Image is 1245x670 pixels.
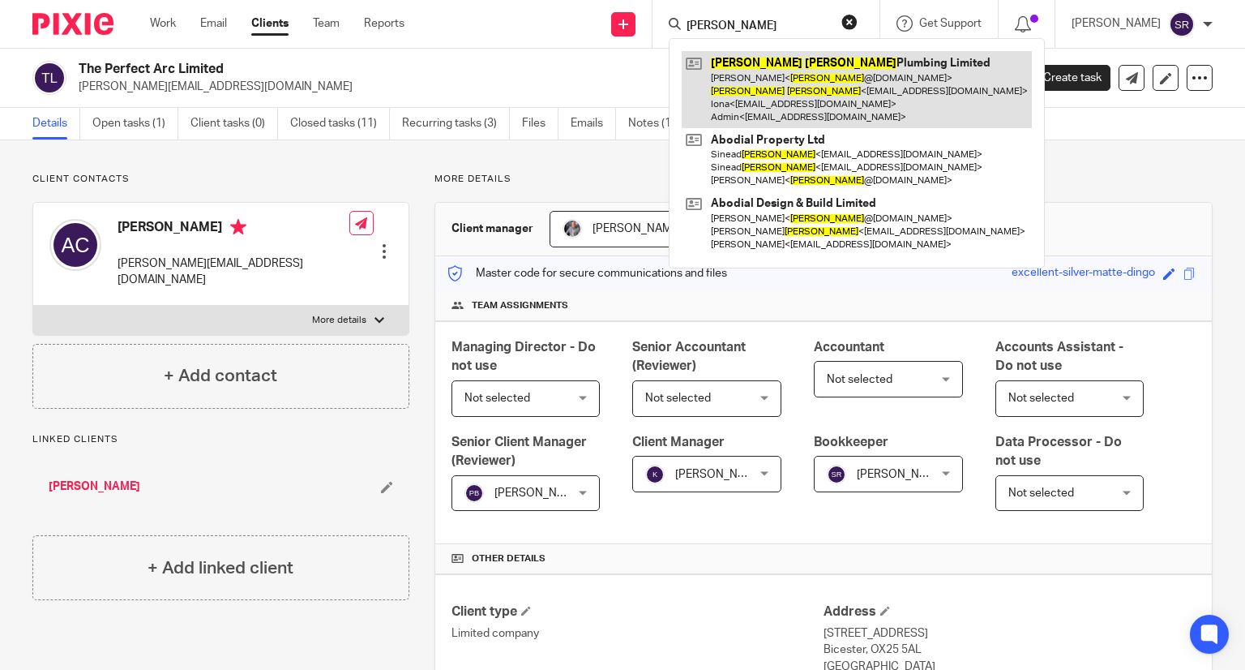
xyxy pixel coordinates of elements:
[451,221,533,237] h3: Client manager
[1072,15,1161,32] p: [PERSON_NAME]
[49,219,101,271] img: svg%3E
[1169,11,1195,37] img: svg%3E
[79,61,810,78] h2: The Perfect Arc Limited
[824,625,1196,642] p: [STREET_ADDRESS]
[447,265,727,281] p: Master code for secure communications and files
[364,15,404,32] a: Reports
[49,479,140,495] a: [PERSON_NAME]
[32,173,409,186] p: Client contacts
[164,363,277,389] h4: + Add contact
[150,15,176,32] a: Work
[563,219,582,238] img: -%20%20-%20studio@ingrained.co.uk%20for%20%20-20220223%20at%20101413%20-%201W1A2026.jpg
[313,15,340,32] a: Team
[251,15,289,32] a: Clients
[92,108,178,140] a: Open tasks (1)
[451,603,824,621] h4: Client type
[32,61,66,95] img: svg%3E
[685,19,831,34] input: Search
[434,173,1213,186] p: More details
[451,436,587,467] span: Senior Client Manager (Reviewer)
[190,108,278,140] a: Client tasks (0)
[32,108,80,140] a: Details
[593,223,682,234] span: [PERSON_NAME]
[827,374,892,385] span: Not selected
[628,108,687,140] a: Notes (1)
[919,18,982,29] span: Get Support
[632,341,746,372] span: Senior Accountant (Reviewer)
[675,469,764,480] span: [PERSON_NAME]
[118,219,349,239] h4: [PERSON_NAME]
[464,483,484,503] img: svg%3E
[645,393,711,404] span: Not selected
[148,556,293,581] h4: + Add linked client
[200,15,227,32] a: Email
[827,465,846,484] img: svg%3E
[79,79,992,95] p: [PERSON_NAME][EMAIL_ADDRESS][DOMAIN_NAME]
[522,108,558,140] a: Files
[32,13,113,35] img: Pixie
[824,642,1196,658] p: Bicester, OX25 5AL
[571,108,616,140] a: Emails
[32,433,409,446] p: Linked clients
[814,436,888,449] span: Bookkeeper
[464,393,530,404] span: Not selected
[1008,393,1074,404] span: Not selected
[645,465,665,484] img: svg%3E
[824,603,1196,621] h4: Address
[841,14,858,30] button: Clear
[230,219,246,235] i: Primary
[995,341,1123,372] span: Accounts Assistant - Do not use
[1008,487,1074,499] span: Not selected
[472,299,568,312] span: Team assignments
[290,108,390,140] a: Closed tasks (11)
[857,469,946,480] span: [PERSON_NAME]
[118,256,349,289] p: [PERSON_NAME][EMAIL_ADDRESS][DOMAIN_NAME]
[814,341,884,354] span: Accountant
[494,487,584,499] span: [PERSON_NAME]
[451,341,596,372] span: Managing Director - Do not use
[1016,65,1110,91] a: Create task
[1012,264,1155,283] div: excellent-silver-matte-dingo
[451,625,824,642] p: Limited company
[632,436,725,449] span: Client Manager
[312,314,366,327] p: More details
[402,108,510,140] a: Recurring tasks (3)
[472,552,545,565] span: Other details
[995,436,1122,467] span: Data Processor - Do not use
